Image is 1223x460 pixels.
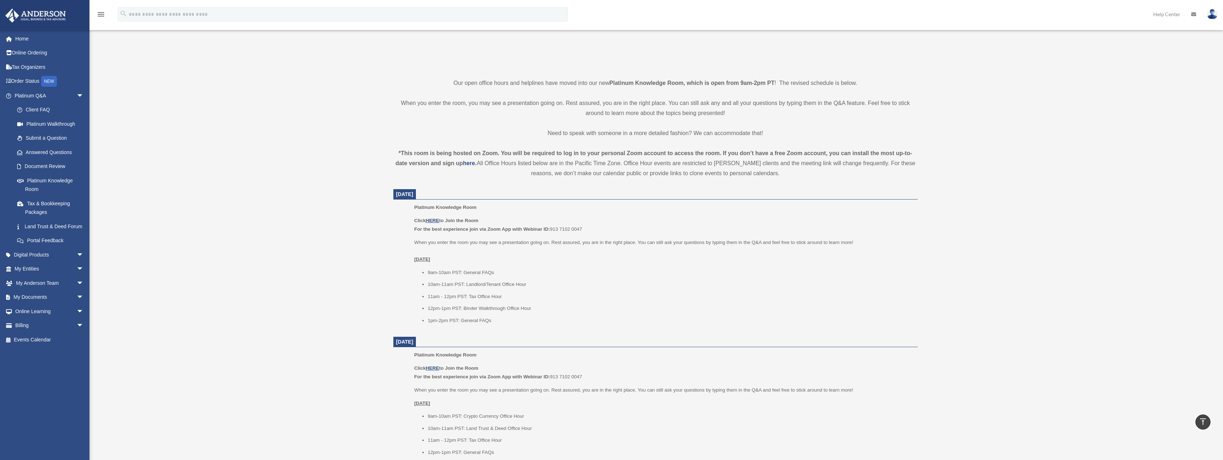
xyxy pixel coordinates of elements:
[426,365,439,371] a: HERE
[5,74,94,89] a: Order StatusNEW
[1195,415,1210,430] a: vertical_align_top
[3,9,68,23] img: Anderson Advisors Platinum Portal
[97,13,105,19] a: menu
[77,88,91,103] span: arrow_drop_down
[395,150,912,166] strong: *This room is being hosted on Zoom. You will be required to log in to your personal Zoom account ...
[428,304,913,313] li: 12pm-1pm PST: Binder Walkthrough Office Hour
[610,80,775,86] strong: Platinum Knowledge Room, which is open from 9am-2pm PT
[463,160,475,166] a: here
[414,218,478,223] b: Click to Join the Room
[414,364,912,381] p: 913 7102 0047
[414,352,476,358] span: Platinum Knowledge Room
[414,374,550,379] b: For the best experience join via Zoom App with Webinar ID:
[414,365,478,371] b: Click to Join the Room
[5,60,94,74] a: Tax Organizers
[10,145,94,159] a: Answered Questions
[120,10,127,18] i: search
[428,268,913,277] li: 9am-10am PST: General FAQs
[77,248,91,262] span: arrow_drop_down
[1199,417,1207,426] i: vertical_align_top
[41,76,57,87] div: NEW
[10,159,94,174] a: Document Review
[393,148,918,178] div: All Office Hours listed below are in the Pacific Time Zone. Office Hour events are restricted to ...
[393,78,918,88] p: Our open office hours and helplines have moved into our new ! The revised schedule is below.
[77,290,91,305] span: arrow_drop_down
[5,88,94,103] a: Platinum Q&Aarrow_drop_down
[428,292,913,301] li: 11am - 12pm PST: Tax Office Hour
[77,318,91,333] span: arrow_drop_down
[97,10,105,19] i: menu
[396,339,413,345] span: [DATE]
[5,276,94,290] a: My Anderson Teamarrow_drop_down
[5,304,94,318] a: Online Learningarrow_drop_down
[414,205,476,210] span: Platinum Knowledge Room
[5,46,94,60] a: Online Ordering
[5,248,94,262] a: Digital Productsarrow_drop_down
[393,128,918,138] p: Need to speak with someone in a more detailed fashion? We can accommodate that!
[414,238,912,264] p: When you enter the room you may see a presentation going on. Rest assured, you are in the right p...
[5,290,94,305] a: My Documentsarrow_drop_down
[10,173,91,196] a: Platinum Knowledge Room
[414,226,550,232] b: For the best experience join via Zoom App with Webinar ID:
[428,448,913,457] li: 12pm-1pm PST: General FAQs
[1207,9,1218,19] img: User Pic
[414,386,912,394] p: When you enter the room you may see a presentation going on. Rest assured, you are in the right p...
[428,424,913,433] li: 10am-11am PST: Land Trust & Deed Office Hour
[5,318,94,333] a: Billingarrow_drop_down
[428,412,913,421] li: 9am-10am PST: Crypto Currency Office Hour
[10,131,94,145] a: Submit a Question
[428,436,913,445] li: 11am - 12pm PST: Tax Office Hour
[10,117,94,131] a: Platinum Walkthrough
[414,401,430,406] u: [DATE]
[396,191,413,197] span: [DATE]
[77,276,91,291] span: arrow_drop_down
[10,103,94,117] a: Client FAQ
[414,257,430,262] u: [DATE]
[393,98,918,118] p: When you enter the room, you may see a presentation going on. Rest assured, you are in the right ...
[10,219,94,234] a: Land Trust & Deed Forum
[5,332,94,347] a: Events Calendar
[414,216,912,233] p: 913 7102 0047
[426,218,439,223] a: HERE
[475,160,476,166] strong: .
[77,262,91,277] span: arrow_drop_down
[428,280,913,289] li: 10am-11am PST: Landlord/Tenant Office Hour
[10,234,94,248] a: Portal Feedback
[10,196,94,219] a: Tax & Bookkeeping Packages
[77,304,91,319] span: arrow_drop_down
[5,262,94,276] a: My Entitiesarrow_drop_down
[5,32,94,46] a: Home
[428,316,913,325] li: 1pm-2pm PST: General FAQs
